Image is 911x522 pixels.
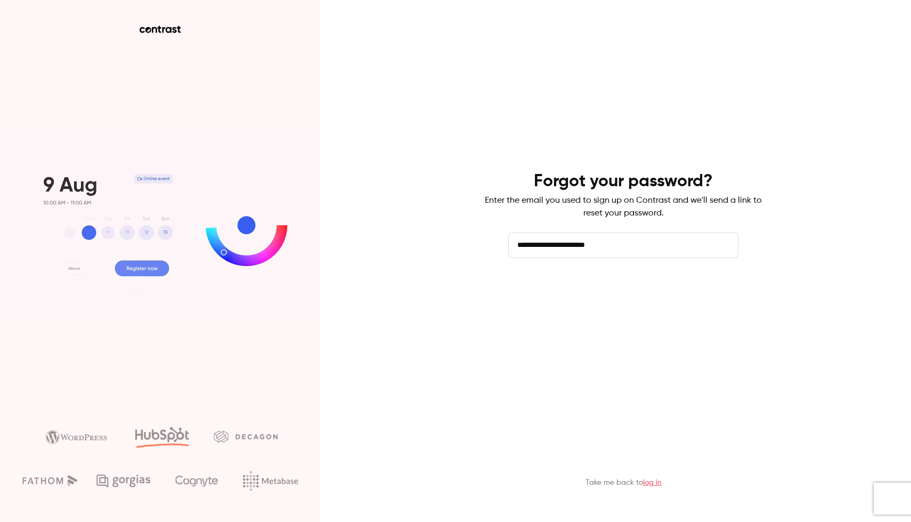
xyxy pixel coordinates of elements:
[485,194,762,220] p: Enter the email you used to sign up on Contrast and we'll send a link to reset your password.
[508,275,738,301] button: Send reset email
[534,171,713,192] h4: Forgot your password?
[585,477,662,488] p: Take me back to
[214,430,278,442] img: decagon
[643,479,662,486] a: log in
